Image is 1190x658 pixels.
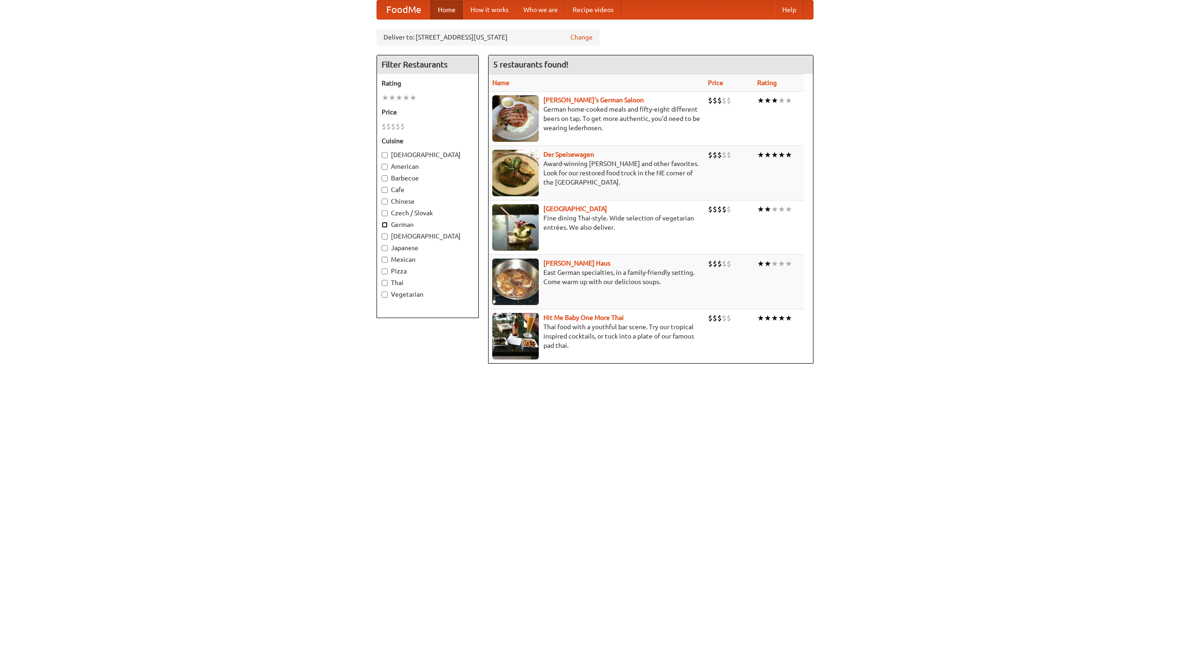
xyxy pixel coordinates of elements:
img: kohlhaus.jpg [492,259,539,305]
li: $ [727,204,731,214]
li: ★ [757,313,764,323]
input: Vegetarian [382,292,388,298]
a: How it works [463,0,516,19]
a: Name [492,79,509,86]
li: ★ [785,95,792,106]
li: ★ [778,204,785,214]
a: Home [430,0,463,19]
li: $ [708,313,713,323]
input: Chinese [382,199,388,205]
a: Recipe videos [565,0,621,19]
input: Thai [382,280,388,286]
li: ★ [778,150,785,160]
li: ★ [764,259,771,269]
a: Der Speisewagen [543,151,594,158]
p: Thai food with a youthful bar scene. Try our tropical inspired cocktails, or tuck into a plate of... [492,322,701,350]
li: $ [717,313,722,323]
li: $ [708,259,713,269]
li: ★ [764,204,771,214]
li: ★ [771,95,778,106]
a: [PERSON_NAME]'s German Saloon [543,96,644,104]
li: ★ [389,93,396,103]
h5: Rating [382,79,474,88]
li: ★ [410,93,416,103]
p: East German specialties, in a family-friendly setting. Come warm up with our delicious soups. [492,268,701,286]
label: Pizza [382,266,474,276]
li: ★ [764,150,771,160]
label: German [382,220,474,229]
li: $ [722,204,727,214]
li: ★ [403,93,410,103]
li: ★ [785,313,792,323]
li: $ [713,259,717,269]
li: $ [713,204,717,214]
input: Japanese [382,245,388,251]
img: speisewagen.jpg [492,150,539,196]
li: $ [400,121,405,132]
li: ★ [778,259,785,269]
li: $ [727,95,731,106]
li: $ [391,121,396,132]
a: FoodMe [377,0,430,19]
a: Hit Me Baby One More Thai [543,314,624,321]
li: ★ [396,93,403,103]
h5: Price [382,107,474,117]
a: Price [708,79,723,86]
li: $ [396,121,400,132]
input: [DEMOGRAPHIC_DATA] [382,233,388,239]
input: American [382,164,388,170]
a: [PERSON_NAME] Haus [543,259,610,267]
h5: Cuisine [382,136,474,146]
li: $ [386,121,391,132]
li: $ [713,313,717,323]
label: Thai [382,278,474,287]
li: $ [708,95,713,106]
li: ★ [778,95,785,106]
label: Cafe [382,185,474,194]
li: ★ [382,93,389,103]
li: $ [722,259,727,269]
a: Rating [757,79,777,86]
label: [DEMOGRAPHIC_DATA] [382,150,474,160]
li: ★ [764,95,771,106]
label: Chinese [382,197,474,206]
input: Czech / Slovak [382,210,388,216]
label: Vegetarian [382,290,474,299]
li: ★ [785,259,792,269]
li: ★ [771,204,778,214]
label: Japanese [382,243,474,253]
a: Help [775,0,804,19]
input: German [382,222,388,228]
p: Fine dining Thai-style. Wide selection of vegetarian entrées. We also deliver. [492,213,701,232]
li: $ [727,313,731,323]
li: ★ [778,313,785,323]
li: ★ [757,204,764,214]
p: Award-winning [PERSON_NAME] and other favorites. Look for our restored food truck in the NE corne... [492,159,701,187]
a: Change [570,33,593,42]
label: American [382,162,474,171]
li: $ [717,150,722,160]
img: esthers.jpg [492,95,539,142]
div: Deliver to: [STREET_ADDRESS][US_STATE] [377,29,600,46]
input: [DEMOGRAPHIC_DATA] [382,152,388,158]
li: ★ [757,150,764,160]
li: $ [713,150,717,160]
p: German home-cooked meals and fifty-eight different beers on tap. To get more authentic, you'd nee... [492,105,701,133]
h4: Filter Restaurants [377,55,478,74]
li: ★ [757,95,764,106]
li: $ [708,204,713,214]
label: Barbecue [382,173,474,183]
input: Barbecue [382,175,388,181]
input: Mexican [382,257,388,263]
ng-pluralize: 5 restaurants found! [493,60,569,69]
li: $ [722,313,727,323]
li: $ [708,150,713,160]
label: [DEMOGRAPHIC_DATA] [382,232,474,241]
li: $ [722,95,727,106]
li: ★ [785,204,792,214]
li: $ [717,259,722,269]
